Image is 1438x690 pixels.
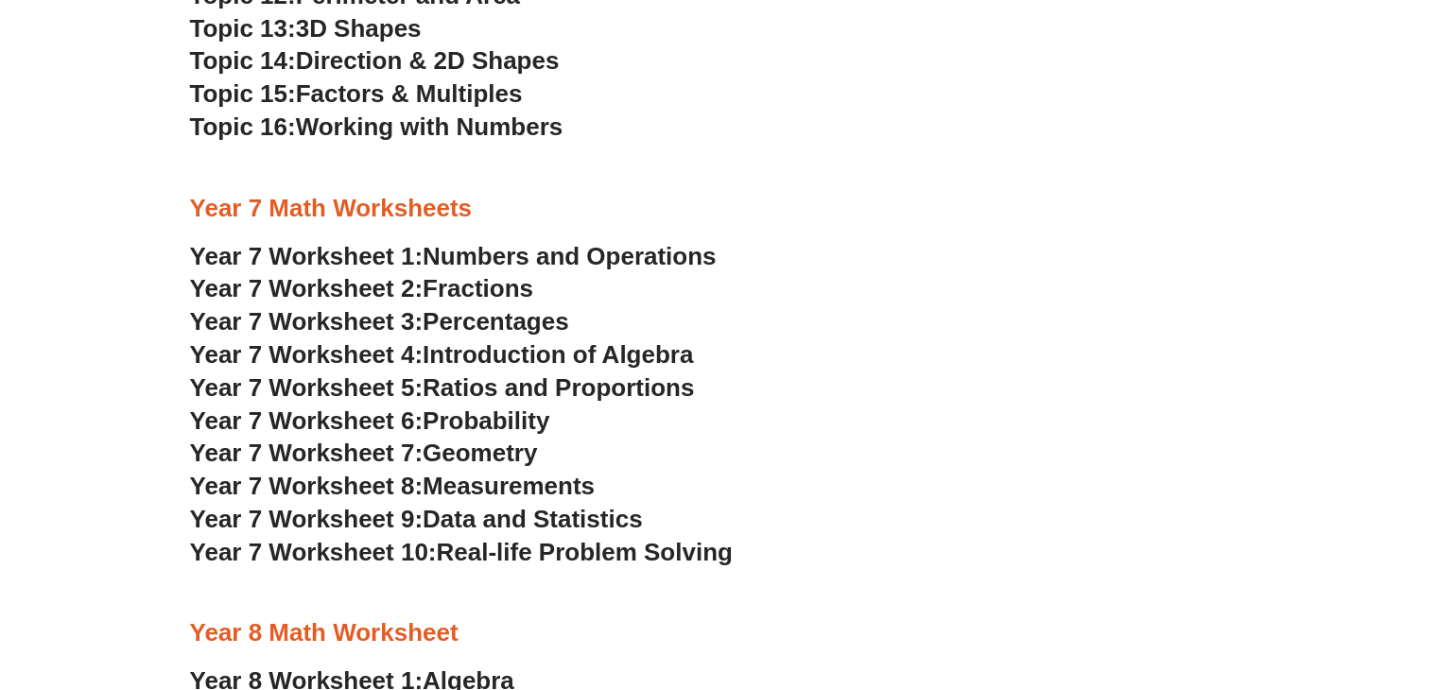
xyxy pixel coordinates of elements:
[423,373,694,402] span: Ratios and Proportions
[190,112,563,141] a: Topic 16:Working with Numbers
[190,472,424,500] span: Year 7 Worksheet 8:
[296,46,560,75] span: Direction & 2D Shapes
[190,406,550,435] a: Year 7 Worksheet 6:Probability
[190,274,533,302] a: Year 7 Worksheet 2:Fractions
[190,46,560,75] a: Topic 14:Direction & 2D Shapes
[190,472,595,500] a: Year 7 Worksheet 8:Measurements
[190,340,424,369] span: Year 7 Worksheet 4:
[296,79,523,108] span: Factors & Multiples
[423,406,549,435] span: Probability
[190,439,538,467] a: Year 7 Worksheet 7:Geometry
[190,274,424,302] span: Year 7 Worksheet 2:
[423,439,537,467] span: Geometry
[190,46,296,75] span: Topic 14:
[423,472,595,500] span: Measurements
[423,242,716,270] span: Numbers and Operations
[190,617,1249,649] h3: Year 8 Math Worksheet
[190,406,424,435] span: Year 7 Worksheet 6:
[190,14,422,43] a: Topic 13:3D Shapes
[423,274,533,302] span: Fractions
[423,340,693,369] span: Introduction of Algebra
[190,505,643,533] a: Year 7 Worksheet 9:Data and Statistics
[190,373,695,402] a: Year 7 Worksheet 5:Ratios and Proportions
[296,112,563,141] span: Working with Numbers
[190,79,296,108] span: Topic 15:
[190,439,424,467] span: Year 7 Worksheet 7:
[190,538,437,566] span: Year 7 Worksheet 10:
[190,14,296,43] span: Topic 13:
[190,340,694,369] a: Year 7 Worksheet 4:Introduction of Algebra
[190,79,523,108] a: Topic 15:Factors & Multiples
[190,307,424,336] span: Year 7 Worksheet 3:
[190,112,296,141] span: Topic 16:
[1123,477,1438,690] iframe: Chat Widget
[190,242,424,270] span: Year 7 Worksheet 1:
[190,373,424,402] span: Year 7 Worksheet 5:
[190,193,1249,225] h3: Year 7 Math Worksheets
[436,538,732,566] span: Real-life Problem Solving
[190,538,733,566] a: Year 7 Worksheet 10:Real-life Problem Solving
[423,307,569,336] span: Percentages
[190,307,569,336] a: Year 7 Worksheet 3:Percentages
[296,14,422,43] span: 3D Shapes
[190,242,717,270] a: Year 7 Worksheet 1:Numbers and Operations
[190,505,424,533] span: Year 7 Worksheet 9:
[423,505,643,533] span: Data and Statistics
